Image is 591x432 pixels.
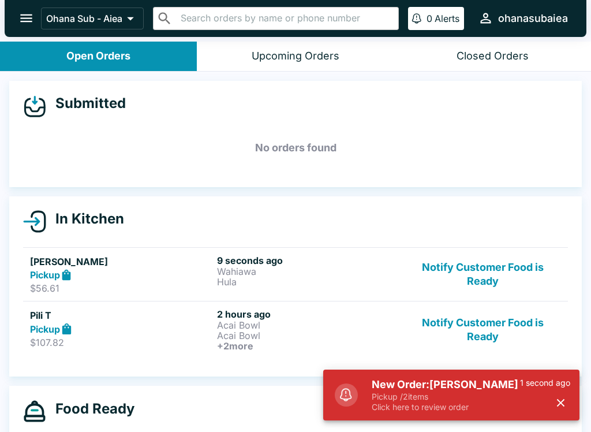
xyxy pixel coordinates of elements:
[30,308,212,322] h5: Pili T
[46,95,126,112] h4: Submitted
[46,210,124,228] h4: In Kitchen
[372,392,520,402] p: Pickup / 2 items
[30,255,212,269] h5: [PERSON_NAME]
[473,6,573,31] button: ohanasubaiea
[252,50,339,63] div: Upcoming Orders
[372,378,520,392] h5: New Order: [PERSON_NAME]
[46,400,134,418] h4: Food Ready
[435,13,459,24] p: Alerts
[217,308,399,320] h6: 2 hours ago
[405,308,561,351] button: Notify Customer Food is Ready
[217,277,399,287] p: Hula
[217,255,399,266] h6: 9 seconds ago
[217,266,399,277] p: Wahiawa
[30,269,60,281] strong: Pickup
[217,320,399,330] p: Acai Bowl
[30,323,60,335] strong: Pickup
[41,8,144,29] button: Ohana Sub - Aiea
[30,337,212,348] p: $107.82
[30,282,212,294] p: $56.61
[46,13,122,24] p: Ohana Sub - Aiea
[457,50,529,63] div: Closed Orders
[405,255,561,295] button: Notify Customer Food is Ready
[12,3,41,33] button: open drawer
[217,341,399,351] h6: + 2 more
[427,13,432,24] p: 0
[217,330,399,341] p: Acai Bowl
[372,402,520,412] p: Click here to review order
[23,247,568,301] a: [PERSON_NAME]Pickup$56.619 seconds agoWahiawaHulaNotify Customer Food is Ready
[520,378,570,388] p: 1 second ago
[498,12,568,25] div: ohanasubaiea
[177,10,394,27] input: Search orders by name or phone number
[23,127,568,169] h5: No orders found
[23,301,568,358] a: Pili TPickup$107.822 hours agoAcai BowlAcai Bowl+2moreNotify Customer Food is Ready
[66,50,130,63] div: Open Orders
